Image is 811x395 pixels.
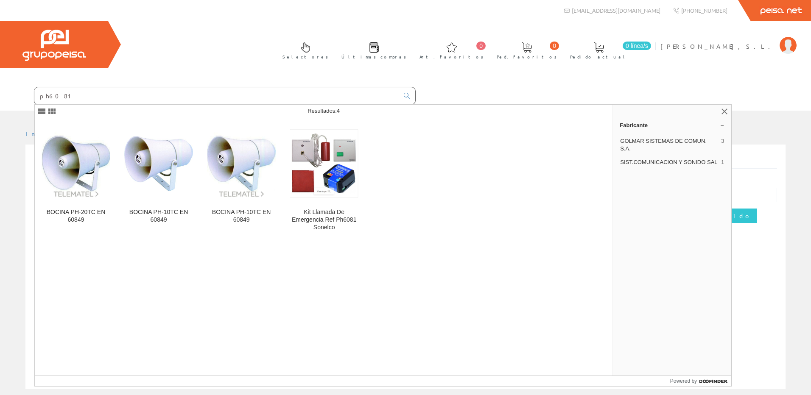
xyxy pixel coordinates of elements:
[620,159,718,166] span: SIST.COMUNICACION Y SONIDO SAL
[282,53,328,61] span: Selectores
[670,376,732,386] a: Powered by
[117,119,200,241] a: BOCINA PH-10TC EN 60849 BOCINA PH-10TC EN 60849
[124,136,193,191] img: BOCINA PH-10TC EN 60849
[613,118,731,132] a: Fabricante
[22,30,86,61] img: Grupo Peisa
[570,53,628,61] span: Pedido actual
[620,137,718,153] span: GOLMAR SISTEMAS DE COMUN. S.A.
[34,87,399,104] input: Buscar ...
[207,209,276,224] div: BOCINA PH-10TC EN 60849
[333,35,411,64] a: Últimas compras
[200,119,282,241] a: BOCINA PH-10TC EN 60849 BOCINA PH-10TC EN 60849
[670,377,697,385] span: Powered by
[721,137,724,153] span: 3
[274,35,333,64] a: Selectores
[623,42,651,50] span: 0 línea/s
[42,209,110,224] div: BOCINA PH-20TC EN 60849
[35,119,117,241] a: BOCINA PH-20TC EN 60849 BOCINA PH-20TC EN 60849
[476,42,486,50] span: 0
[660,42,775,50] span: [PERSON_NAME], S.L.
[124,209,193,224] div: BOCINA PH-10TC EN 60849
[572,7,660,14] span: [EMAIL_ADDRESS][DOMAIN_NAME]
[337,108,340,114] span: 4
[207,129,276,198] img: BOCINA PH-10TC EN 60849
[341,53,406,61] span: Últimas compras
[660,35,797,43] a: [PERSON_NAME], S.L.
[42,129,110,198] img: BOCINA PH-20TC EN 60849
[25,130,62,137] a: Inicio
[681,7,727,14] span: [PHONE_NUMBER]
[308,108,340,114] span: Resultados:
[283,119,365,241] a: Kit Llamada De Emergencia Ref Ph6081 Sonelco Kit Llamada De Emergencia Ref Ph6081 Sonelco
[290,129,358,198] img: Kit Llamada De Emergencia Ref Ph6081 Sonelco
[550,42,559,50] span: 0
[721,159,724,166] span: 1
[497,53,557,61] span: Ped. favoritos
[290,209,358,231] div: Kit Llamada De Emergencia Ref Ph6081 Sonelco
[419,53,484,61] span: Art. favoritos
